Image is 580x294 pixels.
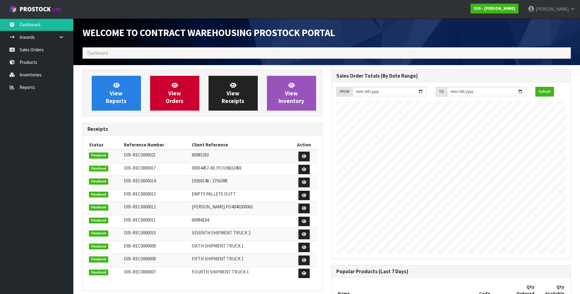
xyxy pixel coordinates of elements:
[192,243,244,249] span: SIXTH SHIPMENT TRUCK 1
[87,50,108,56] span: Dashboard
[192,269,249,275] span: FOURTH SHIPMENT TRUCK 1
[92,76,141,111] a: ViewReports
[89,218,108,224] span: Finalised
[536,6,569,12] span: [PERSON_NAME]
[166,82,183,105] span: View Orders
[89,230,108,237] span: Finalised
[124,243,156,249] span: D05-REC0000009
[124,217,156,223] span: D05-REC0000011
[20,5,51,13] span: ProStock
[124,178,156,184] span: D05-REC0000014
[89,153,108,159] span: Finalised
[89,192,108,198] span: Finalised
[124,152,156,158] span: D05-REC0000021
[87,126,317,132] h3: Receipts
[89,204,108,211] span: Finalised
[106,82,127,105] span: View Reports
[9,5,17,13] img: cube-alt.png
[192,204,253,210] span: [PERSON_NAME] PO4040200063
[535,87,554,97] button: Refresh
[89,256,108,263] span: Finalised
[89,178,108,185] span: Finalised
[190,140,291,150] th: Client Reference
[209,76,258,111] a: ViewReceipts
[124,256,156,262] span: D05-REC0000008
[267,76,316,111] a: ViewInventory
[336,269,566,274] h3: Popular Products (Last 7 Days)
[336,87,353,97] div: FROM
[192,178,227,184] span: 10369148 / 2756388
[192,152,209,158] span: 60983263
[122,140,190,150] th: Reference Number
[436,87,447,97] div: TO
[192,191,236,197] span: EMPTY PALLETS DUTT
[124,230,156,236] span: D05-REC0000010
[192,230,250,236] span: SEVENTH SHIPMENT TRUCK 2
[87,140,122,150] th: Status
[474,6,515,11] strong: D05 - [PERSON_NAME]
[192,165,242,171] span: 00054457-00 /FCIU9632493
[89,270,108,276] span: Finalised
[192,256,244,262] span: FIFTH SHIPMENT TRUCK 1
[124,269,156,275] span: D05-REC0000007
[222,82,244,105] span: View Receipts
[83,27,335,39] span: Welcome to Contract Warehousing ProStock Portal
[336,73,566,79] h3: Sales Order Totals (By Date Range)
[124,191,156,197] span: D05-REC0000013
[291,140,317,150] th: Action
[124,165,156,171] span: D05-REC0000017
[89,166,108,172] span: Finalised
[150,76,199,111] a: ViewOrders
[89,244,108,250] span: Finalised
[279,82,304,105] span: View Inventory
[52,7,61,13] small: WMS
[192,217,209,223] span: 60984184
[124,204,156,210] span: D05-REC0000012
